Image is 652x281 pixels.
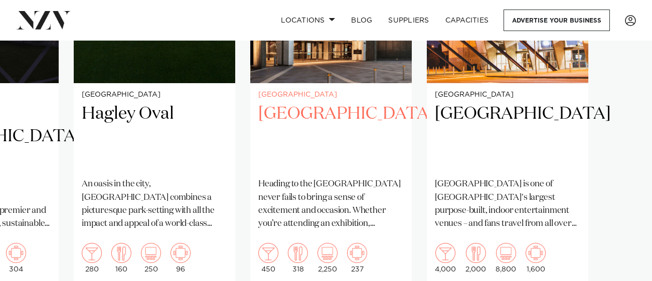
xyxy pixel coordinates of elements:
[258,103,404,170] h2: [GEOGRAPHIC_DATA]
[347,243,367,273] div: 237
[6,243,26,263] img: meeting.png
[466,243,486,263] img: dining.png
[504,10,610,31] a: Advertise your business
[258,243,278,273] div: 450
[496,243,516,263] img: theatre.png
[258,178,404,230] p: Heading to the [GEOGRAPHIC_DATA] never fails to bring a sense of excitement and occasion. Whether...
[317,243,338,263] img: theatre.png
[465,243,486,273] div: 2,000
[82,103,227,170] h2: Hagley Oval
[496,243,516,273] div: 8,800
[435,178,580,230] p: [GEOGRAPHIC_DATA] is one of [GEOGRAPHIC_DATA]'s largest purpose-built, indoor entertainment venue...
[435,243,456,273] div: 4,000
[273,10,343,31] a: Locations
[288,243,308,263] img: dining.png
[111,243,131,273] div: 160
[258,91,404,99] small: [GEOGRAPHIC_DATA]
[82,91,227,99] small: [GEOGRAPHIC_DATA]
[6,243,26,273] div: 304
[317,243,338,273] div: 2,250
[111,243,131,263] img: dining.png
[171,243,191,273] div: 96
[141,243,161,263] img: theatre.png
[171,243,191,263] img: meeting.png
[435,103,580,170] h2: [GEOGRAPHIC_DATA]
[435,91,580,99] small: [GEOGRAPHIC_DATA]
[82,243,102,273] div: 280
[380,10,437,31] a: SUPPLIERS
[16,11,71,29] img: nzv-logo.png
[526,243,546,273] div: 1,600
[343,10,380,31] a: BLOG
[258,243,278,263] img: cocktail.png
[82,243,102,263] img: cocktail.png
[526,243,546,263] img: meeting.png
[141,243,161,273] div: 250
[347,243,367,263] img: meeting.png
[437,10,497,31] a: Capacities
[435,243,455,263] img: cocktail.png
[82,178,227,230] p: An oasis in the city, [GEOGRAPHIC_DATA] combines a picturesque park-setting with all the impact a...
[288,243,308,273] div: 318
